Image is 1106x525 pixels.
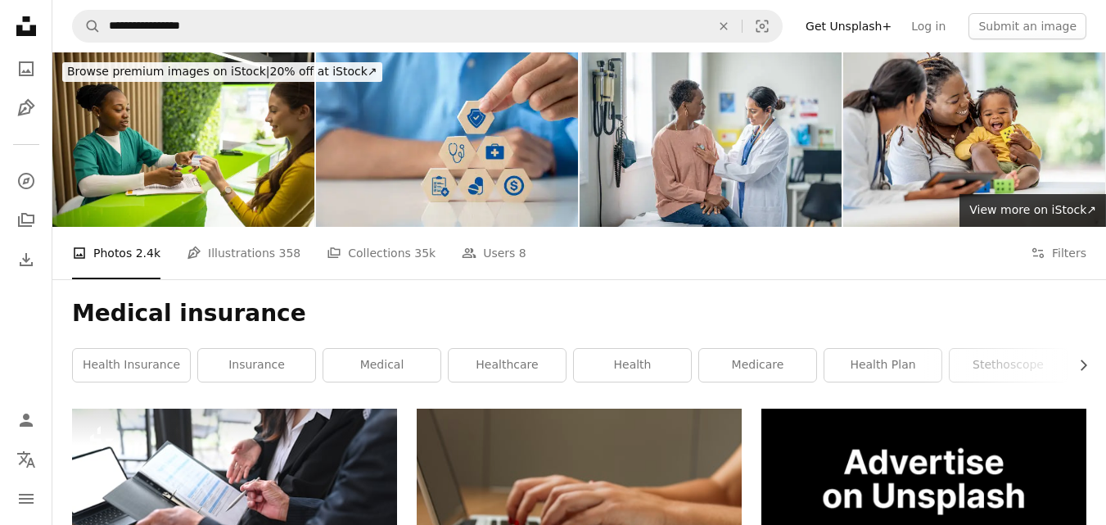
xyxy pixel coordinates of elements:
a: Get Unsplash+ [796,13,901,39]
a: Elderly man putting signature on document close health insurance agreement in agent office. [72,492,397,507]
button: Filters [1031,227,1086,279]
img: Senior Medical Check-Up [580,52,842,227]
a: medical [323,349,440,382]
button: Submit an image [968,13,1086,39]
a: Log in / Sign up [10,404,43,437]
span: 35k [414,244,436,262]
span: 8 [519,244,526,262]
button: Menu [10,482,43,515]
a: health plan [824,349,941,382]
img: Medical worker talking with patient at the clinic [52,52,314,227]
a: insurance [198,349,315,382]
button: Clear [706,11,742,42]
a: Download History [10,243,43,276]
img: Health insurance concept. Hand holding wooden cube with healthcare medical icon. Family life insu... [316,52,578,227]
a: Users 8 [462,227,526,279]
button: Search Unsplash [73,11,101,42]
a: Browse premium images on iStock|20% off at iStock↗ [52,52,392,92]
span: 358 [279,244,301,262]
a: Photos [10,52,43,85]
img: Well-Baby Medical Appointment [843,52,1105,227]
a: Log in [901,13,955,39]
a: Illustrations 358 [187,227,300,279]
a: health [574,349,691,382]
h1: Medical insurance [72,299,1086,328]
a: Collections [10,204,43,237]
a: Illustrations [10,92,43,124]
a: Explore [10,165,43,197]
span: 20% off at iStock ↗ [67,65,377,78]
a: health insurance [73,349,190,382]
a: person sitting while using laptop computer and green stethoscope near [417,509,742,524]
span: View more on iStock ↗ [969,203,1096,216]
a: healthcare [449,349,566,382]
a: View more on iStock↗ [959,194,1106,227]
button: Language [10,443,43,476]
span: Browse premium images on iStock | [67,65,269,78]
form: Find visuals sitewide [72,10,783,43]
button: Visual search [743,11,782,42]
a: stethoscope [950,349,1067,382]
button: scroll list to the right [1068,349,1086,382]
a: medicare [699,349,816,382]
a: Collections 35k [327,227,436,279]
